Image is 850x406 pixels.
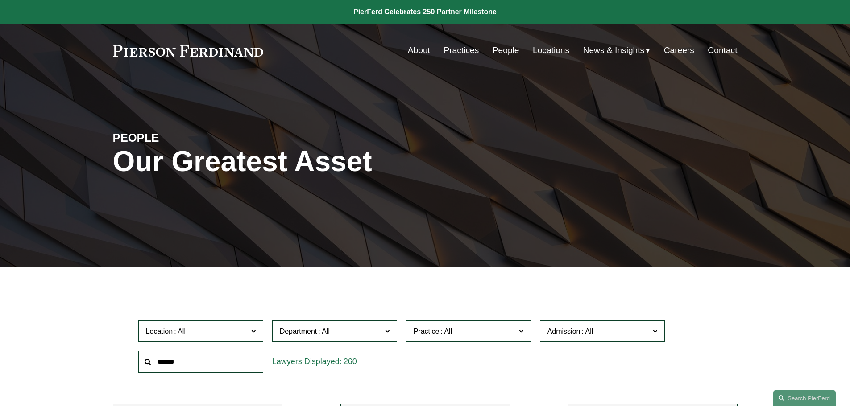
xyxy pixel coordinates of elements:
a: Careers [664,42,694,59]
span: News & Insights [583,43,645,58]
a: Contact [708,42,737,59]
h1: Our Greatest Asset [113,145,529,178]
span: 260 [344,357,357,366]
span: Location [146,328,173,335]
a: folder dropdown [583,42,651,59]
span: Practice [414,328,440,335]
span: Department [280,328,317,335]
span: Admission [547,328,580,335]
a: Search this site [773,390,836,406]
a: Practices [444,42,479,59]
a: People [493,42,519,59]
h4: PEOPLE [113,131,269,145]
a: About [408,42,430,59]
a: Locations [533,42,569,59]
